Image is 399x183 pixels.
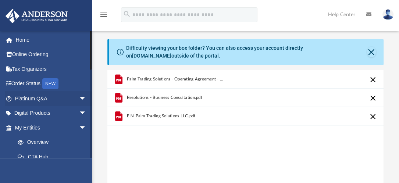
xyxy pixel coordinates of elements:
[127,77,223,82] span: Palm Trading Solutions - Operating Agreement - Signed Copy.pdf
[126,44,367,60] div: Difficulty viewing your box folder? You can also access your account directly on outside of the p...
[123,10,131,18] i: search
[5,32,97,47] a: Home
[382,9,393,20] img: User Pic
[5,62,97,76] a: Tax Organizers
[5,47,97,62] a: Online Ordering
[127,95,202,100] span: Resolutions - Business Consultation.pdf
[127,114,195,118] span: EIN-Palm Trading Solutions LLC.pdf
[5,76,97,91] a: Order StatusNEW
[79,91,94,106] span: arrow_drop_down
[79,120,94,135] span: arrow_drop_down
[368,75,377,84] button: Cancel this upload
[42,78,58,89] div: NEW
[5,91,97,106] a: Platinum Q&Aarrow_drop_down
[132,53,171,59] a: [DOMAIN_NAME]
[10,149,97,164] a: CTA Hub
[99,14,108,19] a: menu
[368,94,377,103] button: Cancel this upload
[99,10,108,19] i: menu
[5,120,97,135] a: My Entitiesarrow_drop_down
[3,9,70,23] img: Anderson Advisors Platinum Portal
[10,135,97,150] a: Overview
[367,47,376,57] button: Close
[79,106,94,121] span: arrow_drop_down
[5,106,97,121] a: Digital Productsarrow_drop_down
[368,112,377,121] button: Cancel this upload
